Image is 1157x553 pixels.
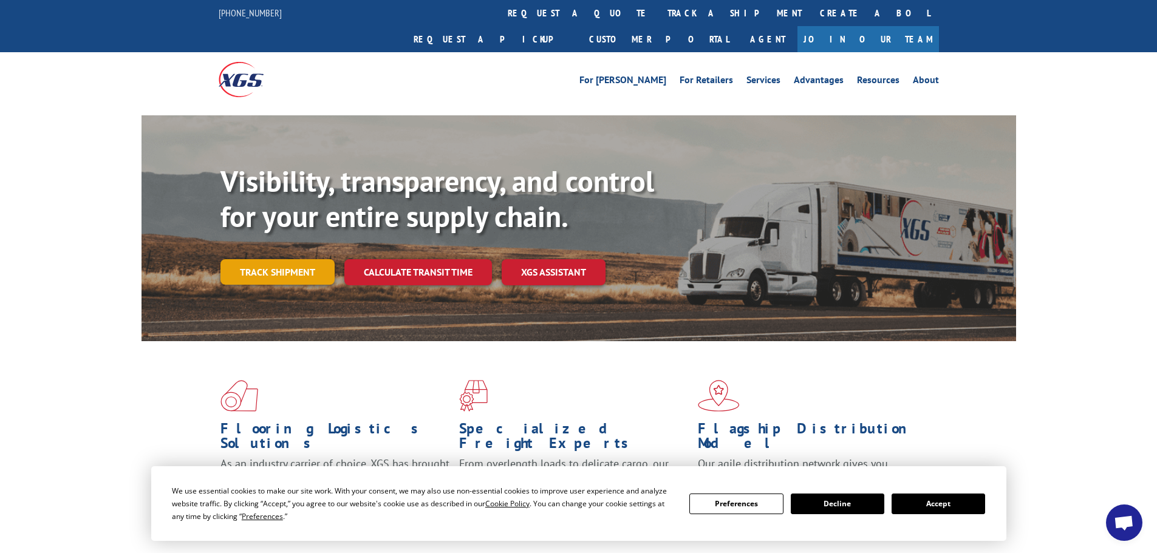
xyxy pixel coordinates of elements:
span: Our agile distribution network gives you nationwide inventory management on demand. [698,456,921,485]
div: Cookie Consent Prompt [151,466,1006,541]
h1: Flagship Distribution Model [698,421,927,456]
img: xgs-icon-focused-on-flooring-red [459,380,488,412]
h1: Flooring Logistics Solutions [220,421,450,456]
a: For Retailers [680,75,733,89]
p: From overlength loads to delicate cargo, our experienced staff knows the best way to move your fr... [459,456,689,511]
h1: Specialized Freight Experts [459,421,689,456]
a: [PHONE_NUMBER] [219,7,282,19]
img: xgs-icon-flagship-distribution-model-red [698,380,740,412]
span: Preferences [242,511,283,521]
span: Cookie Policy [485,498,530,509]
a: About [913,75,939,89]
a: Request a pickup [404,26,580,52]
button: Accept [892,494,985,514]
a: Services [746,75,780,89]
button: Preferences [689,494,783,514]
a: For [PERSON_NAME] [579,75,666,89]
a: Resources [857,75,899,89]
a: XGS ASSISTANT [502,259,606,285]
a: Calculate transit time [344,259,492,285]
a: Advantages [794,75,844,89]
a: Track shipment [220,259,335,285]
img: xgs-icon-total-supply-chain-intelligence-red [220,380,258,412]
a: Customer Portal [580,26,738,52]
div: We use essential cookies to make our site work. With your consent, we may also use non-essential ... [172,484,675,523]
a: Agent [738,26,797,52]
b: Visibility, transparency, and control for your entire supply chain. [220,162,654,235]
a: Join Our Team [797,26,939,52]
button: Decline [791,494,884,514]
div: Open chat [1106,504,1142,541]
span: As an industry carrier of choice, XGS has brought innovation and dedication to flooring logistics... [220,456,449,500]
